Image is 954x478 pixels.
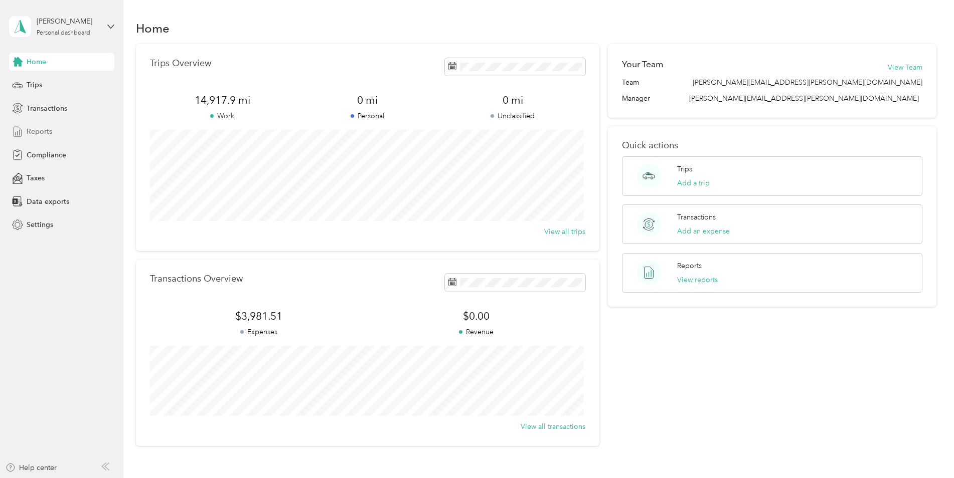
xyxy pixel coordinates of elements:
[295,93,440,107] span: 0 mi
[150,111,295,121] p: Work
[622,140,922,151] p: Quick actions
[622,93,650,104] span: Manager
[677,261,702,271] p: Reports
[677,212,716,222] p: Transactions
[6,462,57,473] button: Help center
[37,16,99,27] div: [PERSON_NAME]
[27,173,45,183] span: Taxes
[27,196,69,207] span: Data exports
[150,274,243,284] p: Transactions Overview
[27,57,46,67] span: Home
[622,58,663,71] h2: Your Team
[368,309,585,323] span: $0.00
[27,219,53,230] span: Settings
[27,103,67,114] span: Transactions
[295,111,440,121] p: Personal
[689,94,919,103] span: [PERSON_NAME][EMAIL_ADDRESS][PERSON_NAME][DOMAIN_NAME]
[888,62,922,73] button: View Team
[368,327,585,337] p: Revenue
[150,58,211,69] p: Trips Overview
[521,421,585,432] button: View all transactions
[677,226,730,236] button: Add an expense
[27,126,52,137] span: Reports
[622,77,639,88] span: Team
[150,327,368,337] p: Expenses
[150,309,368,323] span: $3,981.51
[136,23,170,34] h1: Home
[37,30,90,36] div: Personal dashboard
[677,275,718,285] button: View reports
[677,164,692,174] p: Trips
[440,111,585,121] p: Unclassified
[544,226,585,237] button: View all trips
[693,77,922,88] span: [PERSON_NAME][EMAIL_ADDRESS][PERSON_NAME][DOMAIN_NAME]
[27,150,66,160] span: Compliance
[150,93,295,107] span: 14,917.9 mi
[27,80,42,90] span: Trips
[898,422,954,478] iframe: Everlance-gr Chat Button Frame
[677,178,710,188] button: Add a trip
[440,93,585,107] span: 0 mi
